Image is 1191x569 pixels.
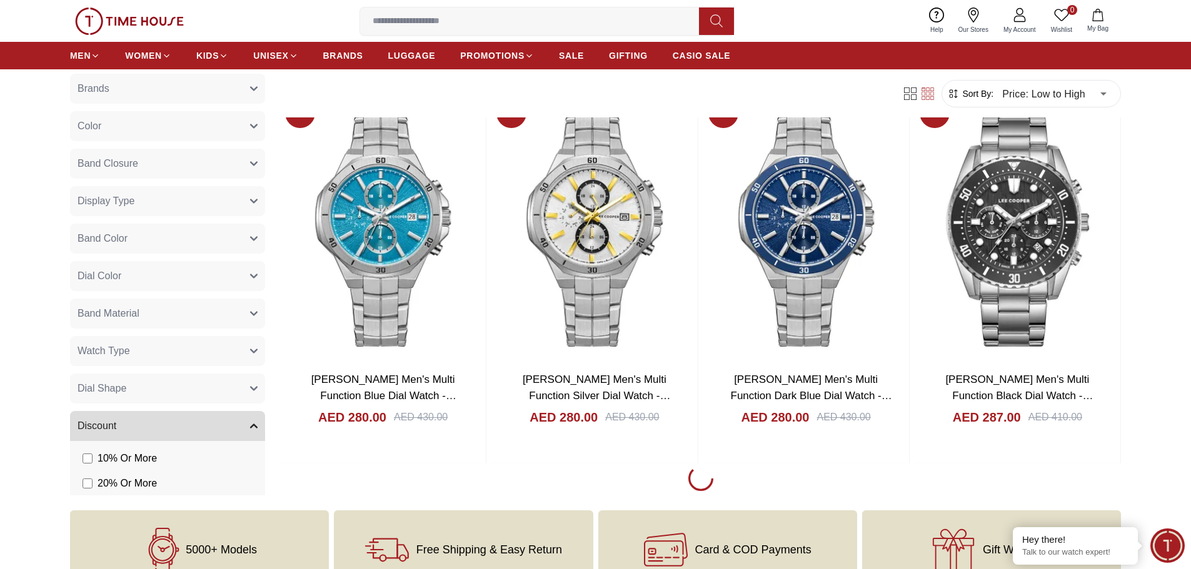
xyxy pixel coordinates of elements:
button: Band Closure [70,149,265,179]
a: [PERSON_NAME] Men's Multi Function Dark Blue Dial Watch - LC08087.390 [731,374,892,417]
a: Help [923,5,951,37]
a: BRANDS [323,44,363,67]
span: Card & COD Payments [695,543,812,556]
h4: AED 280.00 [741,408,810,426]
span: MEN [70,49,91,62]
a: [PERSON_NAME] Men's Multi Function Black Dial Watch - LC08101.350 [945,374,1093,417]
span: Band Material [78,306,139,321]
a: WOMEN [125,44,171,67]
button: My Bag [1080,6,1116,36]
span: Wishlist [1046,25,1077,34]
span: 0 [1067,5,1077,15]
span: Dial Shape [78,381,126,396]
button: Watch Type [70,336,265,366]
button: Band Material [70,299,265,329]
a: CASIO SALE [673,44,731,67]
img: LEE COOPER Men's Multi Function Dark Blue Dial Watch - LC08087.390 [703,93,909,362]
span: Discount [78,418,116,433]
span: My Bag [1082,24,1113,33]
span: PROMOTIONS [460,49,525,62]
span: 5000+ Models [186,543,257,556]
span: My Account [998,25,1041,34]
button: Dial Shape [70,374,265,403]
span: 10 % Or More [98,451,157,466]
span: 20 % Or More [98,476,157,491]
button: Color [70,111,265,141]
a: SALE [559,44,584,67]
div: AED 410.00 [1028,410,1082,425]
span: CASIO SALE [673,49,731,62]
button: Sort By: [947,87,993,100]
h4: AED 280.00 [530,408,598,426]
div: AED 430.00 [394,410,448,425]
a: Our Stores [951,5,996,37]
button: Discount [70,411,265,441]
input: 10% Or More [83,453,93,463]
button: Brands [70,74,265,104]
button: Display Type [70,186,265,216]
div: Price: Low to High [993,76,1115,111]
h4: AED 280.00 [318,408,386,426]
span: Band Color [78,231,128,246]
img: LEE COOPER Men's Multi Function Blue Dial Watch - LC08087.300 [280,93,486,362]
span: Dial Color [78,269,121,284]
a: GIFTING [609,44,648,67]
span: Band Closure [78,156,138,171]
div: AED 430.00 [605,410,659,425]
span: SALE [559,49,584,62]
span: Gift Wrapping [983,543,1052,556]
a: [PERSON_NAME] Men's Multi Function Silver Dial Watch - LC08087.330 [523,374,671,417]
span: Display Type [78,194,134,209]
div: Hey there! [1022,533,1128,546]
a: [PERSON_NAME] Men's Multi Function Blue Dial Watch - LC08087.300 [311,374,456,417]
span: Watch Type [78,344,130,359]
span: Help [925,25,948,34]
span: BRANDS [323,49,363,62]
img: LEE COOPER Men's Multi Function Silver Dial Watch - LC08087.330 [491,93,697,362]
div: AED 430.00 [817,410,870,425]
span: KIDS [196,49,219,62]
button: Dial Color [70,261,265,291]
a: MEN [70,44,100,67]
a: 0Wishlist [1043,5,1080,37]
span: UNISEX [253,49,288,62]
p: Talk to our watch expert! [1022,547,1128,558]
img: LEE COOPER Men's Multi Function Black Dial Watch - LC08101.350 [915,93,1120,362]
h4: AED 287.00 [953,408,1021,426]
a: LUGGAGE [388,44,436,67]
input: 20% Or More [83,478,93,488]
a: UNISEX [253,44,298,67]
span: WOMEN [125,49,162,62]
span: Sort By: [960,87,993,100]
span: LUGGAGE [388,49,436,62]
span: Color [78,119,101,134]
a: KIDS [196,44,228,67]
span: Brands [78,81,109,96]
div: Chat Widget [1150,528,1185,563]
button: Band Color [70,224,265,254]
span: Free Shipping & Easy Return [416,543,562,556]
span: Our Stores [953,25,993,34]
a: PROMOTIONS [460,44,534,67]
span: GIFTING [609,49,648,62]
img: ... [75,7,184,35]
